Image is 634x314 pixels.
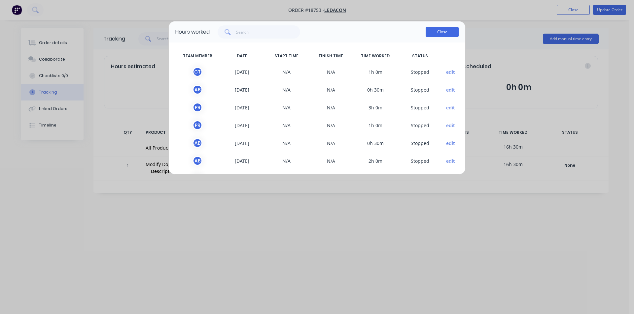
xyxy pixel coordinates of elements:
button: edit [446,140,455,147]
div: A B [193,156,202,166]
span: [DATE] [220,138,264,148]
span: N/A [264,174,309,184]
span: N/A [264,138,309,148]
button: edit [446,69,455,75]
span: DATE [220,53,264,59]
span: [DATE] [220,174,264,184]
div: A B [193,85,202,95]
span: STATUS [398,53,442,59]
button: edit [446,122,455,129]
span: 1h 0m [353,67,398,77]
span: S topped [398,67,442,77]
span: 1h 0m [353,120,398,130]
span: S topped [398,156,442,166]
span: S topped [398,85,442,95]
button: edit [446,104,455,111]
span: N/A [309,102,353,112]
span: FINISH TIME [309,53,353,59]
span: N/A [264,85,309,95]
span: 0h 30m [353,85,398,95]
span: N/A [309,138,353,148]
span: N/A [264,102,309,112]
span: [DATE] [220,85,264,95]
div: A B [193,138,202,148]
span: N/A [264,120,309,130]
span: [DATE] [220,120,264,130]
span: S topped [398,102,442,112]
span: N/A [264,67,309,77]
div: P R [193,102,202,112]
span: [DATE] [220,67,264,77]
span: N/A [309,67,353,77]
span: START TIME [264,53,309,59]
div: C T [193,67,202,77]
span: N/A [309,85,353,95]
button: edit [446,86,455,93]
span: [DATE] [220,102,264,112]
span: 3h 0m [353,102,398,112]
span: TIME WORKED [353,53,398,59]
div: P R [193,120,202,130]
button: edit [446,157,455,164]
span: 0h 30m [353,138,398,148]
span: N/A [309,156,353,166]
span: N/A [309,120,353,130]
span: S topped [398,174,442,184]
input: Search... [236,25,300,39]
span: [DATE] [220,156,264,166]
div: D T [193,174,202,184]
span: N/A [309,174,353,184]
span: S topped [398,120,442,130]
span: TEAM MEMBER [175,53,220,59]
button: Close [426,27,459,37]
span: 4h 0m [353,174,398,184]
span: 2h 0m [353,156,398,166]
span: S topped [398,138,442,148]
div: Hours worked [175,28,210,36]
span: N/A [264,156,309,166]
